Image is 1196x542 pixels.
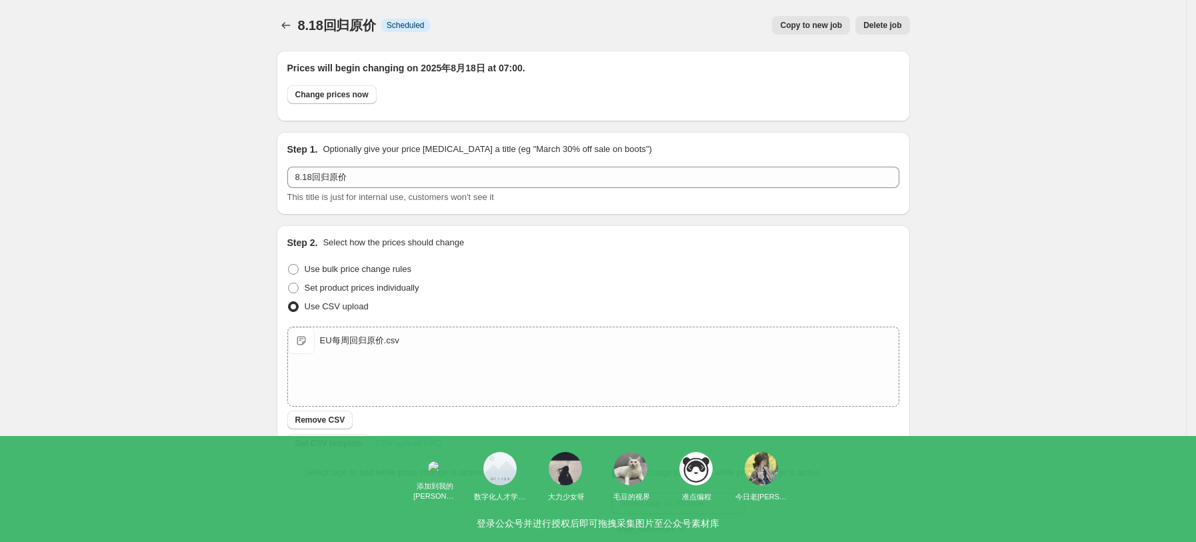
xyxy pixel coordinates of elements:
[772,16,850,35] button: Copy to new job
[323,236,464,249] p: Select how the prices should change
[287,236,318,249] h2: Step 2.
[305,264,411,274] span: Use bulk price change rules
[287,411,353,429] button: Remove CSV
[780,20,842,31] span: Copy to new job
[287,61,899,75] h2: Prices will begin changing on 2025年8月18日 at 07:00.
[287,143,318,156] h2: Step 1.
[387,20,425,31] span: Scheduled
[295,415,345,425] span: Remove CSV
[305,301,369,311] span: Use CSV upload
[367,433,449,454] a: CSV upload FAQ
[287,167,899,188] input: 30% off holiday sale
[305,283,419,293] span: Set product prices individually
[295,89,369,100] span: Change prices now
[287,85,377,104] button: Change prices now
[855,16,909,35] button: Delete job
[863,20,901,31] span: Delete job
[277,16,295,35] button: Price change jobs
[287,434,371,453] button: Get CSV template
[298,18,376,33] span: 8.18回归原价
[323,143,651,156] p: Optionally give your price [MEDICAL_DATA] a title (eg "March 30% off sale on boots")
[287,192,494,202] span: This title is just for internal use, customers won't see it
[320,334,399,347] div: EU每周回归原价.csv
